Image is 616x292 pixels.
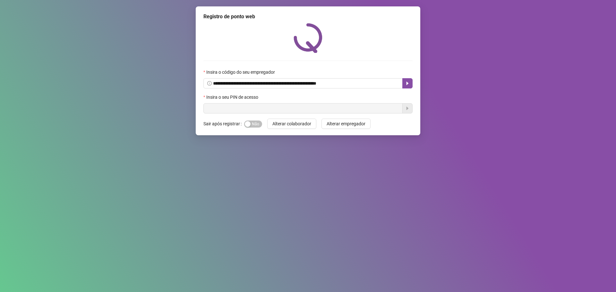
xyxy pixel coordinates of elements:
label: Insira o código do seu empregador [203,69,279,76]
span: info-circle [207,81,212,86]
label: Sair após registrar [203,119,244,129]
span: caret-right [405,81,410,86]
span: Alterar empregador [327,120,365,127]
button: Alterar colaborador [267,119,316,129]
div: Registro de ponto web [203,13,413,21]
span: Alterar colaborador [272,120,311,127]
label: Insira o seu PIN de acesso [203,94,262,101]
img: QRPoint [294,23,322,53]
button: Alterar empregador [321,119,371,129]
